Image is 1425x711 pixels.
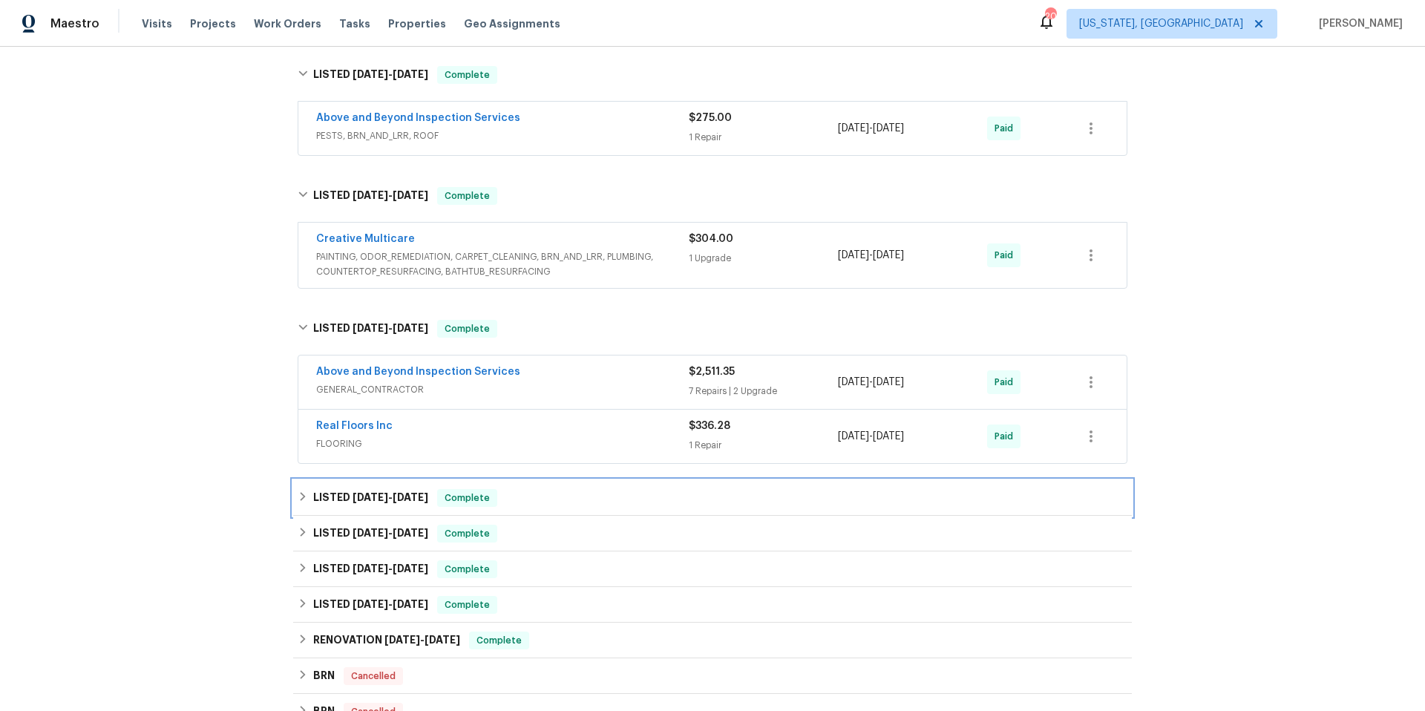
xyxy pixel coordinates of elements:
[353,599,388,609] span: [DATE]
[439,68,496,82] span: Complete
[316,382,689,397] span: GENERAL_CONTRACTOR
[353,528,428,538] span: -
[293,658,1132,694] div: BRN Cancelled
[689,130,838,145] div: 1 Repair
[393,599,428,609] span: [DATE]
[353,190,388,200] span: [DATE]
[293,51,1132,99] div: LISTED [DATE]-[DATE]Complete
[838,123,869,134] span: [DATE]
[838,250,869,261] span: [DATE]
[425,635,460,645] span: [DATE]
[464,16,560,31] span: Geo Assignments
[293,623,1132,658] div: RENOVATION [DATE]-[DATE]Complete
[316,436,689,451] span: FLOORING
[439,526,496,541] span: Complete
[313,667,335,685] h6: BRN
[254,16,321,31] span: Work Orders
[353,492,428,502] span: -
[838,429,904,444] span: -
[838,121,904,136] span: -
[995,248,1019,263] span: Paid
[293,551,1132,587] div: LISTED [DATE]-[DATE]Complete
[353,599,428,609] span: -
[353,69,388,79] span: [DATE]
[313,66,428,84] h6: LISTED
[316,113,520,123] a: Above and Beyond Inspection Services
[353,563,428,574] span: -
[293,587,1132,623] div: LISTED [DATE]-[DATE]Complete
[353,492,388,502] span: [DATE]
[995,375,1019,390] span: Paid
[1313,16,1403,31] span: [PERSON_NAME]
[316,249,689,279] span: PAINTING, ODOR_REMEDIATION, CARPET_CLEANING, BRN_AND_LRR, PLUMBING, COUNTERTOP_RESURFACING, BATHT...
[689,234,733,244] span: $304.00
[313,632,460,649] h6: RENOVATION
[313,525,428,543] h6: LISTED
[471,633,528,648] span: Complete
[313,489,428,507] h6: LISTED
[190,16,236,31] span: Projects
[339,19,370,29] span: Tasks
[293,516,1132,551] div: LISTED [DATE]-[DATE]Complete
[393,190,428,200] span: [DATE]
[393,69,428,79] span: [DATE]
[313,560,428,578] h6: LISTED
[995,429,1019,444] span: Paid
[689,384,838,399] div: 7 Repairs | 2 Upgrade
[1045,9,1055,24] div: 20
[393,563,428,574] span: [DATE]
[384,635,420,645] span: [DATE]
[838,375,904,390] span: -
[316,234,415,244] a: Creative Multicare
[1079,16,1243,31] span: [US_STATE], [GEOGRAPHIC_DATA]
[439,562,496,577] span: Complete
[313,187,428,205] h6: LISTED
[50,16,99,31] span: Maestro
[345,669,402,684] span: Cancelled
[353,323,388,333] span: [DATE]
[313,320,428,338] h6: LISTED
[838,431,869,442] span: [DATE]
[689,251,838,266] div: 1 Upgrade
[439,321,496,336] span: Complete
[689,367,735,377] span: $2,511.35
[353,69,428,79] span: -
[439,597,496,612] span: Complete
[293,480,1132,516] div: LISTED [DATE]-[DATE]Complete
[873,250,904,261] span: [DATE]
[388,16,446,31] span: Properties
[838,248,904,263] span: -
[873,377,904,387] span: [DATE]
[293,305,1132,353] div: LISTED [DATE]-[DATE]Complete
[873,123,904,134] span: [DATE]
[316,128,689,143] span: PESTS, BRN_AND_LRR, ROOF
[316,367,520,377] a: Above and Beyond Inspection Services
[353,323,428,333] span: -
[393,528,428,538] span: [DATE]
[393,323,428,333] span: [DATE]
[313,596,428,614] h6: LISTED
[689,113,732,123] span: $275.00
[384,635,460,645] span: -
[353,563,388,574] span: [DATE]
[353,528,388,538] span: [DATE]
[316,421,393,431] a: Real Floors Inc
[293,172,1132,220] div: LISTED [DATE]-[DATE]Complete
[689,421,730,431] span: $336.28
[142,16,172,31] span: Visits
[439,189,496,203] span: Complete
[439,491,496,505] span: Complete
[353,190,428,200] span: -
[393,492,428,502] span: [DATE]
[995,121,1019,136] span: Paid
[873,431,904,442] span: [DATE]
[689,438,838,453] div: 1 Repair
[838,377,869,387] span: [DATE]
